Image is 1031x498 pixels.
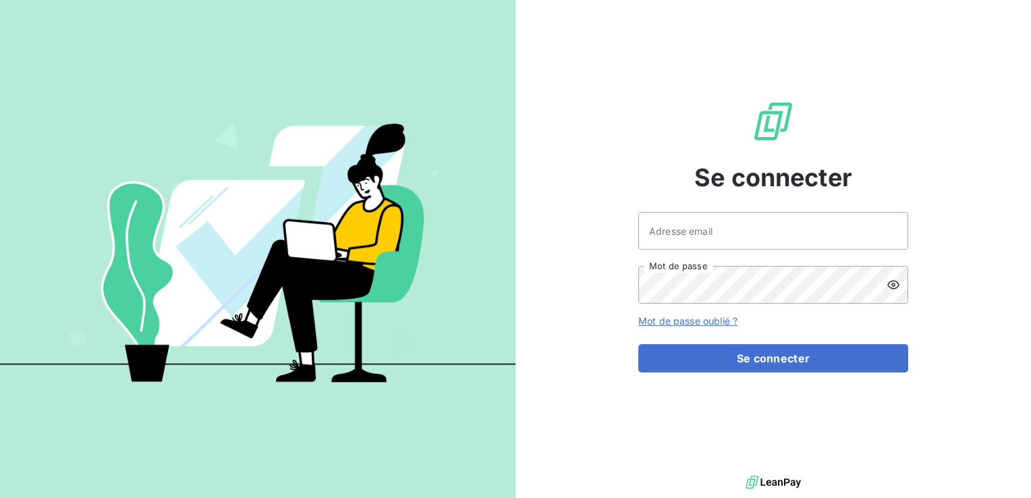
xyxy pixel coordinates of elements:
[694,159,852,196] span: Se connecter
[638,315,737,327] a: Mot de passe oublié ?
[638,212,908,250] input: placeholder
[752,100,795,143] img: Logo LeanPay
[746,472,801,493] img: logo
[638,344,908,372] button: Se connecter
